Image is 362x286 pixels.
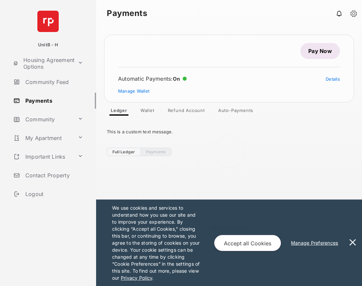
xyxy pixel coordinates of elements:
[11,167,96,183] a: Contact Property
[121,275,152,281] u: Privacy Policy
[11,111,75,127] a: Community
[214,235,281,251] button: Accept all Cookies
[38,42,58,48] p: UnitB - H
[11,55,75,71] a: Housing Agreement Options
[291,240,341,246] u: Manage Preferences
[11,93,96,109] a: Payments
[11,149,75,165] a: Important Links
[107,9,147,17] strong: Payments
[11,186,96,202] a: Logout
[112,204,200,281] p: We use cookies and services to understand how you use our site and to improve your experience. By...
[11,74,96,90] a: Community Feed
[11,130,75,146] a: My Apartment
[37,11,59,32] img: svg+xml;base64,PHN2ZyB4bWxucz0iaHR0cDovL3d3dy53My5vcmcvMjAwMC9zdmciIHdpZHRoPSI2NCIgaGVpZ2h0PSI2NC...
